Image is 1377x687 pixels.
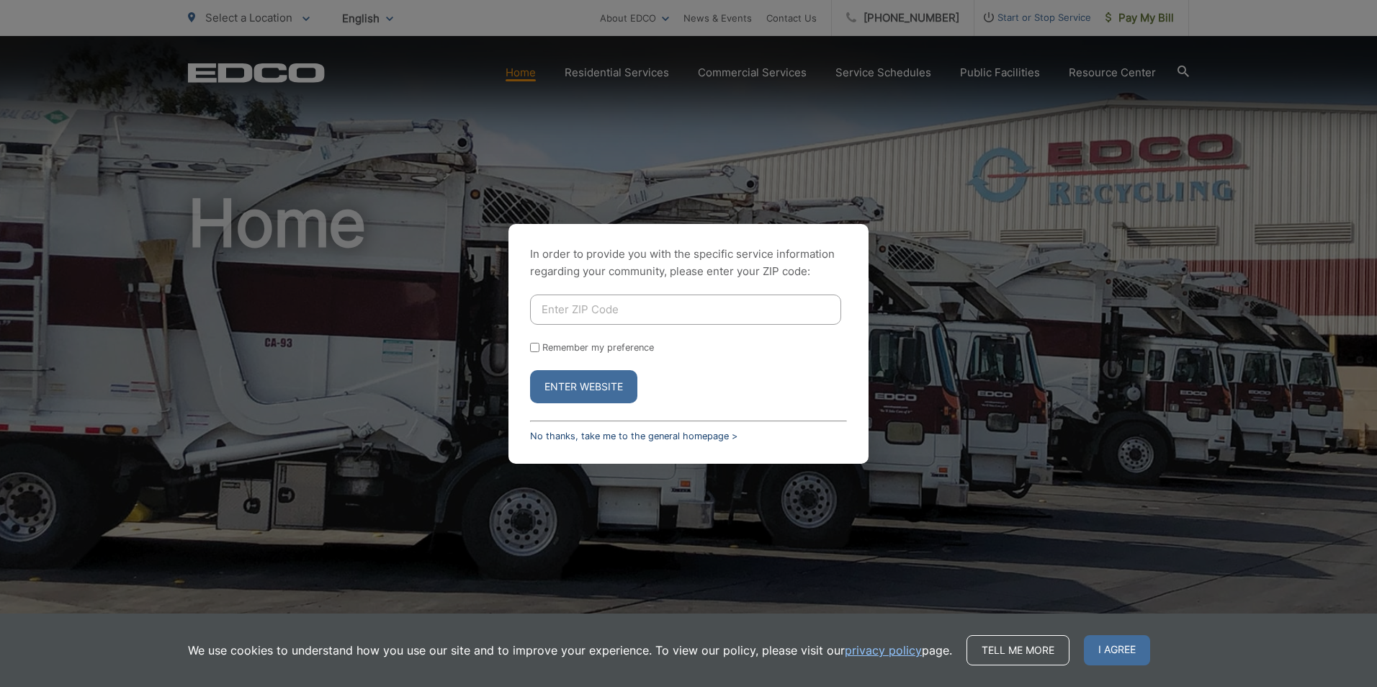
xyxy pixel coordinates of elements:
p: We use cookies to understand how you use our site and to improve your experience. To view our pol... [188,642,952,659]
p: In order to provide you with the specific service information regarding your community, please en... [530,246,847,280]
input: Enter ZIP Code [530,295,841,325]
button: Enter Website [530,370,637,403]
a: privacy policy [845,642,922,659]
span: I agree [1084,635,1150,665]
a: No thanks, take me to the general homepage > [530,431,737,441]
a: Tell me more [966,635,1069,665]
label: Remember my preference [542,342,654,353]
